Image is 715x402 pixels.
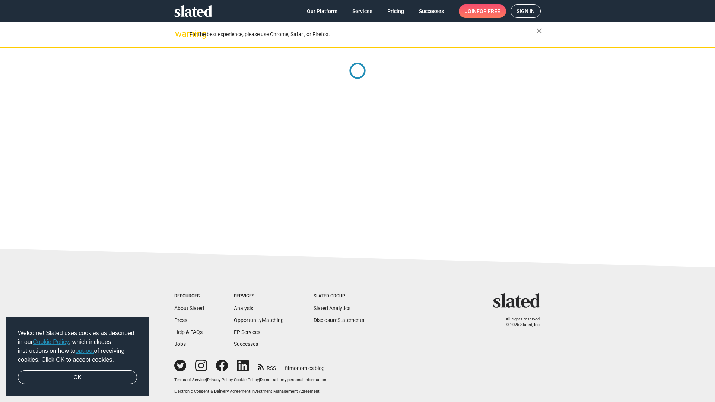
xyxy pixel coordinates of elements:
[259,377,260,382] span: |
[174,293,204,299] div: Resources
[234,341,258,347] a: Successes
[498,317,541,328] p: All rights reserved. © 2025 Slated, Inc.
[234,293,284,299] div: Services
[175,29,184,38] mat-icon: warning
[233,377,234,382] span: |
[285,365,294,371] span: film
[307,4,337,18] span: Our Platform
[387,4,404,18] span: Pricing
[18,329,137,364] span: Welcome! Slated uses cookies as described in our , which includes instructions on how to of recei...
[260,377,326,383] button: Do not sell my personal information
[477,4,500,18] span: for free
[174,389,250,394] a: Electronic Consent & Delivery Agreement
[76,348,94,354] a: opt-out
[174,341,186,347] a: Jobs
[33,339,69,345] a: Cookie Policy
[174,329,203,335] a: Help & FAQs
[251,389,320,394] a: Investment Management Agreement
[301,4,343,18] a: Our Platform
[517,5,535,17] span: Sign in
[285,359,325,372] a: filmonomics blog
[314,293,364,299] div: Slated Group
[234,305,253,311] a: Analysis
[314,305,350,311] a: Slated Analytics
[535,26,544,35] mat-icon: close
[206,377,207,382] span: |
[234,377,259,382] a: Cookie Policy
[413,4,450,18] a: Successes
[174,317,187,323] a: Press
[18,370,137,385] a: dismiss cookie message
[250,389,251,394] span: |
[314,317,364,323] a: DisclosureStatements
[6,317,149,396] div: cookieconsent
[207,377,233,382] a: Privacy Policy
[258,360,276,372] a: RSS
[352,4,372,18] span: Services
[381,4,410,18] a: Pricing
[174,377,206,382] a: Terms of Service
[174,305,204,311] a: About Slated
[511,4,541,18] a: Sign in
[189,29,536,39] div: For the best experience, please use Chrome, Safari, or Firefox.
[234,317,284,323] a: OpportunityMatching
[465,4,500,18] span: Join
[459,4,506,18] a: Joinfor free
[346,4,378,18] a: Services
[419,4,444,18] span: Successes
[234,329,260,335] a: EP Services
